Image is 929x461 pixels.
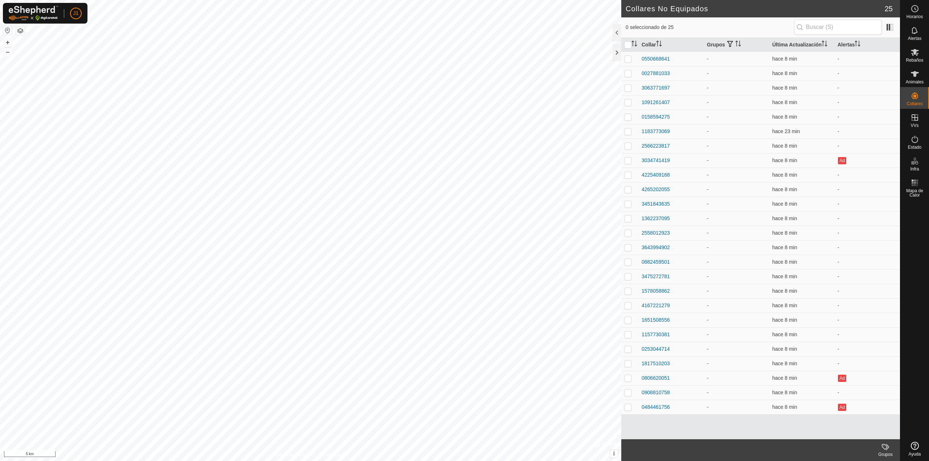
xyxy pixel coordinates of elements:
button: – [3,48,12,56]
div: 0484461756 [642,403,670,411]
span: 10 oct 2025, 15:49 [772,85,797,91]
span: 10 oct 2025, 15:49 [772,375,797,381]
span: 10 oct 2025, 15:49 [772,56,797,62]
div: 3643994902 [642,244,670,251]
a: Ayuda [900,439,929,459]
td: - [835,182,900,197]
span: 10 oct 2025, 15:49 [772,143,797,149]
span: VVs [910,123,918,128]
div: 1817510203 [642,360,670,367]
th: Collar [639,38,704,52]
div: 1578058862 [642,287,670,295]
div: 3034741419 [642,157,670,164]
span: 10 oct 2025, 15:49 [772,288,797,294]
div: 0908810758 [642,389,670,396]
td: - [704,255,769,269]
td: - [835,342,900,356]
td: - [704,66,769,81]
button: Restablecer Mapa [3,26,12,35]
p-sorticon: Activar para ordenar [656,42,662,48]
span: J1 [73,9,79,17]
div: 0550668641 [642,55,670,63]
th: Alertas [835,38,900,52]
td: - [704,153,769,168]
td: - [704,240,769,255]
button: Capas del Mapa [16,26,25,35]
td: - [835,139,900,153]
td: - [704,211,769,226]
h2: Collares No Equipados [626,4,885,13]
a: Política de Privacidad [273,452,315,458]
td: - [704,139,769,153]
td: - [835,95,900,110]
td: - [835,124,900,139]
td: - [835,226,900,240]
div: 0253044714 [642,345,670,353]
span: Alertas [908,36,921,41]
p-sorticon: Activar para ordenar [735,42,741,48]
td: - [835,255,900,269]
span: 10 oct 2025, 15:49 [772,186,797,192]
span: Infra [910,167,919,171]
div: 4265202055 [642,186,670,193]
td: - [835,110,900,124]
td: - [704,124,769,139]
span: 10 oct 2025, 15:49 [772,215,797,221]
th: Grupos [704,38,769,52]
span: 10 oct 2025, 15:48 [772,244,797,250]
div: 1183773069 [642,128,670,135]
span: 10 oct 2025, 15:48 [772,201,797,207]
td: - [835,52,900,66]
td: - [704,313,769,327]
span: 10 oct 2025, 15:49 [772,70,797,76]
span: 25 [885,3,893,14]
div: 2566223817 [642,142,670,150]
div: 1091261407 [642,99,670,106]
span: 10 oct 2025, 15:48 [772,172,797,178]
td: - [835,211,900,226]
td: - [704,284,769,298]
td: - [835,168,900,182]
th: Última Actualización [769,38,835,52]
td: - [835,240,900,255]
div: 3063771697 [642,84,670,92]
span: 10 oct 2025, 15:49 [772,99,797,105]
td: - [704,356,769,371]
span: Rebaños [906,58,923,62]
td: - [704,81,769,95]
span: Estado [908,145,921,149]
div: 1157730381 [642,331,670,338]
td: - [704,52,769,66]
span: 10 oct 2025, 15:48 [772,273,797,279]
td: - [835,66,900,81]
td: - [835,298,900,313]
span: 10 oct 2025, 15:48 [772,259,797,265]
td: - [704,298,769,313]
span: Ayuda [909,452,921,456]
td: - [704,226,769,240]
div: 0806620051 [642,374,670,382]
td: - [704,168,769,182]
td: - [704,327,769,342]
td: - [835,313,900,327]
td: - [835,269,900,284]
span: 10 oct 2025, 15:49 [772,361,797,366]
span: 10 oct 2025, 15:49 [772,390,797,395]
td: - [835,327,900,342]
div: 4167221279 [642,302,670,309]
input: Buscar (S) [794,20,882,35]
td: - [704,269,769,284]
p-sorticon: Activar para ordenar [631,42,637,48]
span: Collares [907,102,922,106]
div: 2558012923 [642,229,670,237]
div: Grupos [871,451,900,458]
td: - [704,110,769,124]
span: 10 oct 2025, 15:49 [772,404,797,410]
span: 10 oct 2025, 15:49 [772,302,797,308]
button: Ad [838,157,846,164]
span: 10 oct 2025, 15:49 [772,157,797,163]
td: - [704,342,769,356]
td: - [835,197,900,211]
span: 10 oct 2025, 15:49 [772,317,797,323]
span: 10 oct 2025, 15:34 [772,128,800,134]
